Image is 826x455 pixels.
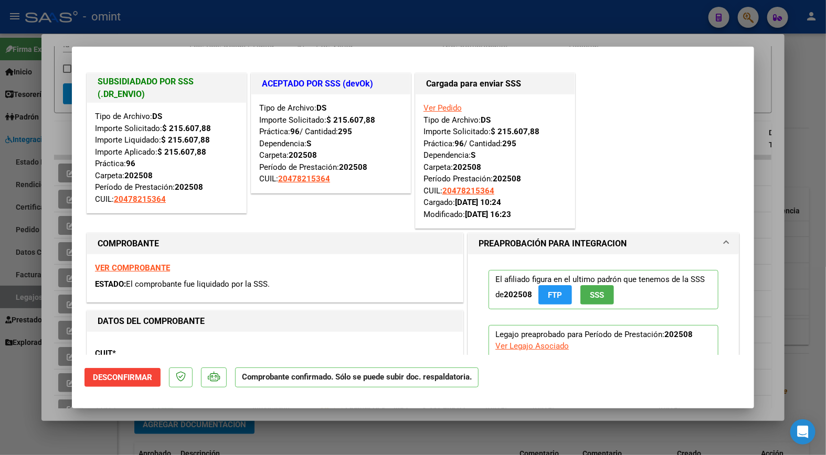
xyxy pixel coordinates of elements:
[590,290,605,300] span: SSS
[262,78,400,90] h1: ACEPTADO POR SSS (devOk)
[423,210,511,219] span: Modificado:
[580,285,614,305] button: SSS
[471,150,475,160] strong: S
[278,174,330,183] span: 20478215364
[489,325,718,449] p: Legajo preaprobado para Período de Prestación:
[468,233,739,254] mat-expansion-panel-header: PREAPROBACIÓN PARA INTEGRACION
[126,159,135,168] strong: 96
[235,367,479,388] p: Comprobante confirmado. Sólo se puede subir doc. respaldatoria.
[548,290,563,300] span: FTP
[423,102,567,220] div: Tipo de Archivo: Importe Solicitado: Práctica: / Cantidad: Dependencia: Carpeta: Período Prestaci...
[126,279,270,289] span: El comprobante fue liquidado por la SSS.
[493,174,521,183] strong: 202508
[790,419,816,445] div: Open Intercom Messenger
[538,285,572,305] button: FTP
[95,111,238,205] div: Tipo de Archivo: Importe Solicitado: Importe Liquidado: Importe Aplicado: Práctica: Carpeta: Perí...
[290,127,300,136] strong: 96
[93,373,152,382] span: Desconfirmar
[157,147,206,157] strong: $ 215.607,88
[306,139,311,148] strong: S
[84,368,161,387] button: Desconfirmar
[491,127,539,136] strong: $ 215.607,88
[504,290,532,299] strong: 202508
[453,162,481,172] strong: 202508
[489,270,718,309] p: El afiliado figura en el ultimo padrón que tenemos de la SSS de
[98,75,236,101] h1: SUBSIDIADADO POR SSS (.DR_ENVIO)
[289,150,317,160] strong: 202508
[338,127,352,136] strong: 295
[259,102,403,185] div: Tipo de Archivo: Importe Solicitado: Práctica: / Cantidad: Dependencia: Carpeta: Período de Prest...
[454,139,464,148] strong: 96
[442,186,494,196] span: 20478215364
[152,112,162,121] strong: DS
[162,124,211,133] strong: $ 215.607,88
[339,162,367,172] strong: 202508
[316,103,326,113] strong: DS
[326,115,375,125] strong: $ 215.607,88
[479,237,627,250] h1: PREAPROBACIÓN PARA INTEGRACION
[114,194,166,204] span: 20478215364
[664,330,693,339] strong: 202508
[481,115,491,125] strong: DS
[124,171,153,180] strong: 202508
[423,103,462,113] a: Ver Pedido
[161,135,210,145] strong: $ 215.607,88
[95,279,126,289] span: ESTADO:
[98,316,205,326] strong: DATOS DEL COMPROBANTE
[98,239,159,248] strong: COMPROBANTE
[95,348,203,360] p: CUIT
[426,78,564,90] h1: Cargada para enviar SSS
[175,182,203,192] strong: 202508
[455,198,501,207] strong: [DATE] 10:24
[465,210,511,219] strong: [DATE] 16:23
[502,139,516,148] strong: 295
[95,263,170,273] a: VER COMPROBANTE
[495,340,569,352] div: Ver Legajo Asociado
